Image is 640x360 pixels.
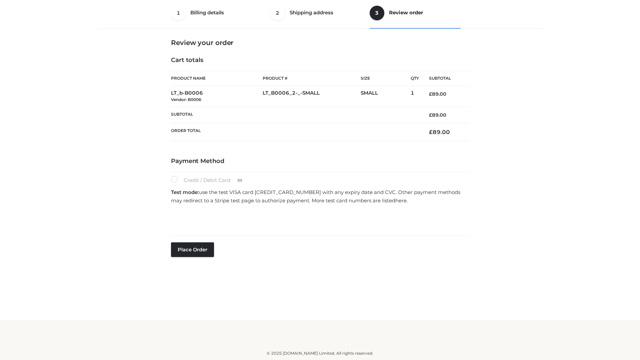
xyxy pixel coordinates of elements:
th: Qty [411,71,419,86]
p: use the test VISA card [CREDIT_CARD_NUMBER] with any expiry date and CVC. Other payment methods m... [171,188,469,205]
td: SMALL [361,86,411,107]
span: £ [429,129,433,135]
th: Size [361,71,407,86]
th: Subtotal [171,107,419,123]
td: 1 [411,86,419,107]
th: Subtotal [419,71,469,86]
strong: Test mode: [171,189,199,195]
th: Product Name [171,71,263,86]
span: £ [429,112,432,118]
iframe: Secure payment input frame [170,207,468,231]
h3: Review your order [171,39,469,47]
span: £ [429,91,432,97]
small: Vendor: B0006 [171,97,201,102]
h4: Cart totals [171,57,469,64]
label: Credit / Debit Card [171,176,249,185]
bdi: 89.00 [429,129,450,135]
td: LT_B0006_2-_-SMALL [263,86,361,107]
img: Credit / Debit Card [234,177,246,185]
th: Order Total [171,123,419,141]
bdi: 89.00 [429,91,446,97]
a: here [395,197,407,204]
th: Product # [263,71,361,86]
bdi: 89.00 [429,112,446,118]
td: LT_b-B0006 [171,86,263,107]
button: Place order [171,242,214,257]
div: © 2025 [DOMAIN_NAME] Limited. All rights reserved. [99,350,541,357]
h4: Payment Method [171,158,469,165]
